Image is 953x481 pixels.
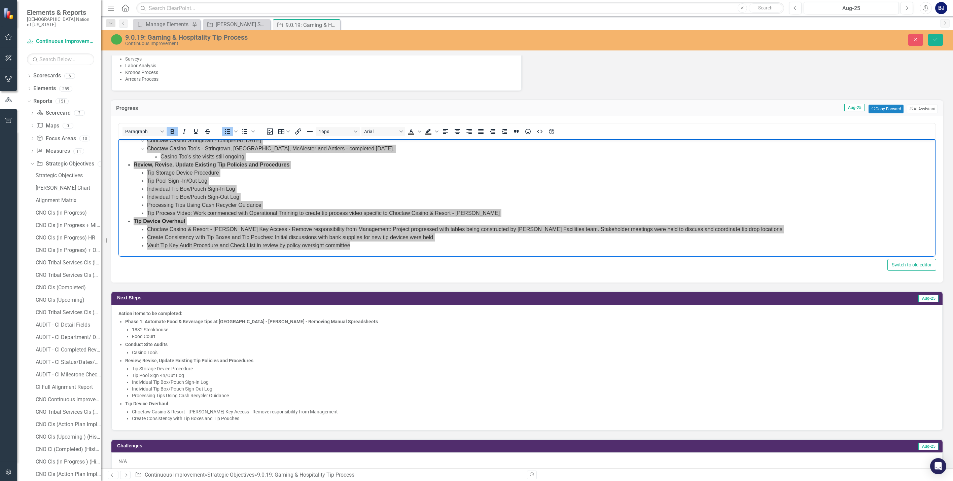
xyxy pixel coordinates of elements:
div: [PERSON_NAME] Chart [36,185,101,191]
strong: Device Overhaul [133,401,168,406]
div: Manage Elements [146,20,190,29]
a: CNO CIs (Action Plan Implementation) (Historical View) [34,419,101,430]
button: Insert image [264,127,276,136]
div: 151 [56,99,69,104]
a: [PERSON_NAME] SO's [205,20,269,29]
li: Individual Tip Box/Pouch Sign-In Log [29,46,815,54]
strong: Tip [125,401,132,406]
a: AUDIT - CI Department/ Division [34,332,101,343]
a: CNO Tribal Services CIs (Completed) [34,270,101,281]
a: Alignment Matrix [34,195,101,206]
strong: Review, Revise, Update Existing Tip Policies and Procedures [125,358,253,363]
div: AUDIT - CI Completed Review (monthly) [36,347,101,353]
button: Align right [463,127,475,136]
a: CNO CIs (In Progress ) (Historical View) [34,456,101,467]
strong: Review, Revise, Update Existing Tip Policies and Procedures [15,23,171,28]
button: Font Arial [361,127,405,136]
li: Choctaw Casino & Resort - [PERSON_NAME] Key Access - Remove responsibility from Management [132,408,936,415]
a: Reports [33,98,52,105]
h3: Challenges [117,443,563,448]
div: Alignment Matrix [36,197,101,203]
div: CNO CIs (Upcoming) [36,297,101,303]
li: Create Consistency with Tip Boxes and Tip Pouches [132,415,936,422]
button: Justify [475,127,487,136]
div: 3 [74,110,85,116]
a: Elements [33,85,56,92]
div: Open Intercom Messenger [930,458,946,474]
div: CNO CIs (In Progress) + Owner Tag [36,247,101,253]
p: N/A [118,458,936,465]
button: HTML Editor [534,127,545,136]
div: 259 [59,86,72,91]
li: Food Court [132,333,936,340]
div: CNO CIs (In Progress) [36,210,101,216]
small: [DEMOGRAPHIC_DATA] Nation of [US_STATE] [27,16,94,28]
div: BJ [935,2,947,14]
a: Measures [36,147,70,155]
span: Aug-25 [918,443,939,450]
div: 6 [64,73,75,79]
div: AUDIT - CI Milestone Checkmark [36,372,101,378]
div: CNO Tribal Services CIs (In Progress) [36,260,101,266]
div: Background color Black [423,127,439,136]
button: Search [749,3,782,13]
a: Maps [36,122,59,130]
div: CI Full Alignment Report [36,384,101,390]
img: CI Action Plan Approved/In Progress [111,34,122,45]
a: Strategic Objectives [36,160,94,168]
li: Arrears Process [125,76,515,82]
button: Horizontal line [304,127,316,136]
li: Individual Tip Box/Pouch Sign-In Log [132,379,936,385]
a: CNO CIs (Action Plan Implementation) HR [34,469,101,480]
button: Blockquote [510,127,522,136]
button: Block Paragraph [122,127,166,136]
a: AUDIT - CI Status/Dates/% Complete [34,357,101,368]
div: 11 [73,148,84,154]
button: Help [546,127,557,136]
a: Continuous Improvement [145,472,205,478]
div: CNO Tribal Services CIs (Completed) [36,272,101,278]
span: Elements & Reports [27,8,94,16]
button: Strikethrough [202,127,213,136]
a: CNO CIs (In Progress + Milestones + OOS Notes) [34,220,101,231]
strong: Conduct Site Audits [125,342,168,347]
a: Strategic Objectives [207,472,254,478]
div: » » [135,471,522,479]
a: CNO Continuous Improvement Initiatives [34,394,101,405]
span: Search [758,5,773,10]
li: Labor Analysis [125,62,515,69]
div: AUDIT - CI Status/Dates/% Complete [36,359,101,365]
input: Search ClearPoint... [136,2,784,14]
li: Processing Tips Using Cash Recycler Guidance [29,62,815,70]
span: Arial [364,129,397,134]
div: 9.0.19: Gaming & Hospitality Tip Process [257,472,354,478]
a: AUDIT - CI Completed Review (monthly) [34,344,101,355]
a: CNO CIs (Upcoming) [34,295,101,305]
button: Aug-25 [804,2,899,14]
li: Tip Storage Device Procedure [29,30,815,38]
button: Increase indent [499,127,510,136]
a: AUDIT - CI Detail Fields [34,320,101,330]
li: Vault Tip Key Audit Procedure and Check List in review by policy oversight committee [29,102,815,110]
a: CNO Tribal Services CIs (In Progress) [34,257,101,268]
div: Continuous Improvement [125,41,585,46]
div: CNO CIs (Action Plan Implementation) HR [36,471,101,477]
span: 16px [319,129,352,134]
li: Casino Too's [132,349,936,356]
div: CNO CIs (Upcoming ) (Historical View) [36,434,101,440]
div: CNO Tribal Services CIs (Upcoming) [36,309,101,316]
div: AUDIT - CI Detail Fields [36,322,101,328]
div: CNO Continuous Improvement Initiatives [36,397,101,403]
a: CNO CIs (Completed) [34,282,101,293]
div: AUDIT - CI Department/ Division [36,334,101,340]
a: CNO Tribal Services CIs (Upcoming) [34,307,101,318]
div: CNO CIs (Action Plan Implementation) (Historical View) [36,421,101,428]
div: 9.0.19: Gaming & Hospitality Tip Process [125,34,585,41]
button: AI Assistant [907,105,938,113]
div: 10 [79,136,90,141]
div: Strategic Objectives [36,173,101,179]
a: CI Full Alignment Report [34,382,101,393]
button: Table [276,127,292,136]
li: Create Consistency with Tip Boxes and Tip Pouches: Initial discussions with bank supplies for new... [29,94,815,102]
li: Tip Process Video: Work commenced with Operational Training to create tip process video specific ... [29,70,815,78]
